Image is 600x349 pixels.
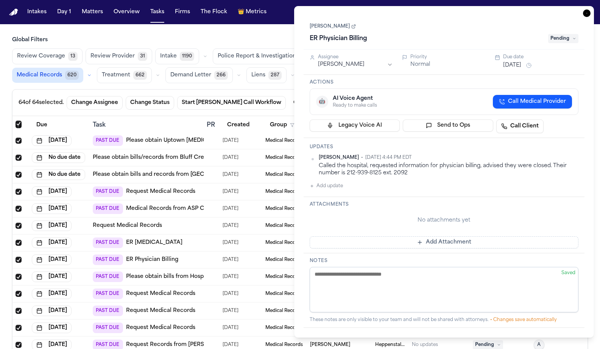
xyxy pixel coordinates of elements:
span: 266 [214,71,228,80]
span: PAST DUE [93,306,123,316]
button: Demand Letter266 [165,67,233,83]
span: Heppenstall & Schultz [375,342,406,348]
span: Medical Records [17,71,62,79]
button: Overview [111,5,143,19]
span: PAST DUE [93,323,123,333]
span: PAST DUE [93,289,123,299]
button: [DATE] [32,254,72,265]
span: Select row [16,325,22,331]
button: Review Provider31 [86,48,152,64]
button: [DATE] [32,306,72,316]
a: Please obtain bills from Hospitalist Medicine Physicians of [US_STATE]-TCG, PLLC - thru chartswap [126,273,390,281]
span: Liens [251,71,265,79]
div: Due date [503,54,578,60]
span: Medical Records [265,274,303,280]
span: Medical Records [265,325,303,331]
span: • Changes save automatically [490,318,557,322]
span: Saved [561,271,575,275]
span: Treatment [102,71,130,79]
span: Medical Records [265,291,303,297]
button: Change Status [126,96,174,110]
h3: Attachments [310,202,579,208]
button: Cancel [289,96,317,110]
span: Medical Records [265,257,303,263]
span: 8/7/2025, 10:33:10 PM [223,306,238,316]
span: Select row [16,274,22,280]
button: Medical Records620 [12,68,83,83]
button: [DATE] [32,289,72,299]
span: 31 [138,52,147,61]
span: Medical Records [265,342,303,348]
div: AI Voice Agent [333,95,377,102]
button: Tasks [147,5,167,19]
button: The Flock [198,5,230,19]
span: Review Coverage [17,53,65,60]
span: Police Report & Investigation [218,53,296,60]
button: crownMetrics [235,5,270,19]
button: Call Medical Provider [493,95,572,109]
span: Select row [16,342,22,348]
button: Review Coverage13 [12,48,83,64]
div: 64 of 64 selected. [19,99,64,107]
a: Request Medical Records [126,290,195,298]
span: [PERSON_NAME] [319,155,359,161]
span: A [537,342,541,348]
a: Matters [79,5,106,19]
button: Add Attachment [310,236,579,248]
span: Medical Records [265,308,303,314]
button: Intakes [24,5,50,19]
button: Start [PERSON_NAME] Call Workflow [177,96,286,110]
span: 662 [133,71,147,80]
button: Add update [310,181,343,191]
h1: ER Physician Billing [307,33,370,45]
button: Liens287 [246,67,287,83]
button: Treatment662 [97,67,152,83]
a: Request Medical Records [126,307,195,315]
span: 9/16/2025, 12:32:04 PM [223,271,238,282]
a: [PERSON_NAME] [310,23,356,29]
a: ER Physician Billing [126,256,178,264]
h3: Updates [310,144,579,150]
span: 13 [68,52,78,61]
button: Snooze task [524,61,533,70]
a: Call Client [496,119,544,133]
button: Intake1190 [155,48,199,64]
span: 1190 [180,52,194,61]
button: Normal [410,61,430,68]
span: • [361,155,363,161]
span: 620 [65,71,79,80]
div: Assignee [318,54,393,60]
a: Request Records from [PERSON_NAME] [126,341,234,349]
span: Select row [16,291,22,297]
div: No updates [412,342,438,348]
span: 7/31/2025, 10:47:39 AM [223,254,238,265]
span: PAST DUE [93,254,123,265]
a: Home [9,9,18,16]
span: Intake [160,53,177,60]
button: Change Assignee [67,96,123,110]
a: Request Medical Records [126,324,195,332]
span: Select row [16,257,22,263]
span: PAST DUE [93,271,123,282]
span: 8/5/2025, 5:00:35 PM [223,323,238,333]
span: [DATE] 4:44 PM EDT [365,155,412,161]
button: [DATE] [503,62,521,69]
span: Call Medical Provider [508,98,566,105]
h3: Actions [310,79,579,85]
div: No attachments yet [310,217,579,224]
button: Send to Ops [403,119,493,132]
span: Demand Letter [170,71,211,79]
div: Called the hospital, requested information for physician billing, advised they were closed. Their... [319,162,579,177]
span: 9/17/2025, 10:01:06 AM [223,289,238,299]
div: Priority [410,54,486,60]
span: 🤖 [319,98,325,105]
button: Police Report & Investigation306 [213,48,318,64]
span: Select row [16,308,22,314]
span: Deborah Peterson [310,342,350,348]
button: Firms [172,5,193,19]
span: 287 [268,71,282,80]
h3: Global Filters [12,36,588,44]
